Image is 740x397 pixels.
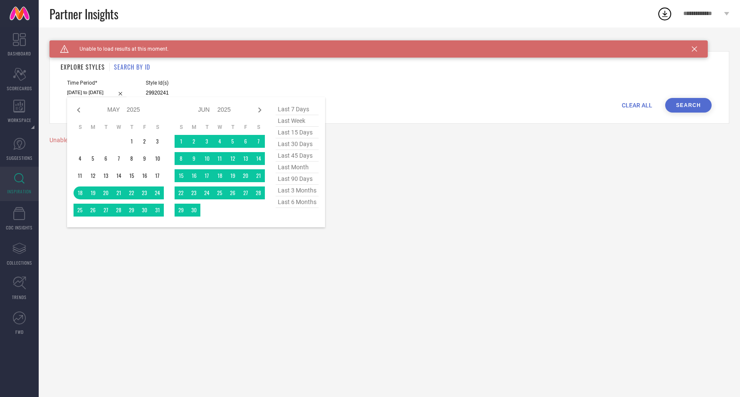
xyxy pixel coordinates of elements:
th: Sunday [74,124,86,131]
td: Sat May 10 2025 [151,152,164,165]
span: COLLECTIONS [7,260,32,266]
td: Tue May 20 2025 [99,186,112,199]
td: Mon May 19 2025 [86,186,99,199]
td: Wed May 21 2025 [112,186,125,199]
td: Sat Jun 14 2025 [252,152,265,165]
td: Thu Jun 19 2025 [226,169,239,182]
th: Wednesday [112,124,125,131]
td: Fri Jun 27 2025 [239,186,252,199]
th: Friday [138,124,151,131]
th: Tuesday [200,124,213,131]
td: Thu Jun 12 2025 [226,152,239,165]
td: Sun May 04 2025 [74,152,86,165]
div: Back TO Dashboard [49,40,729,47]
th: Friday [239,124,252,131]
h1: EXPLORE STYLES [61,62,105,71]
div: Open download list [657,6,672,21]
td: Fri May 23 2025 [138,186,151,199]
span: last month [276,162,319,173]
span: last 7 days [276,104,319,115]
td: Mon Jun 23 2025 [187,186,200,199]
td: Wed May 14 2025 [112,169,125,182]
td: Tue Jun 10 2025 [200,152,213,165]
td: Thu May 01 2025 [125,135,138,148]
td: Fri Jun 06 2025 [239,135,252,148]
th: Sunday [175,124,187,131]
th: Monday [187,124,200,131]
td: Sun Jun 01 2025 [175,135,187,148]
td: Tue Jun 17 2025 [200,169,213,182]
td: Wed Jun 25 2025 [213,186,226,199]
span: last 90 days [276,173,319,185]
td: Sat Jun 28 2025 [252,186,265,199]
h1: SEARCH BY ID [114,62,150,71]
td: Mon May 12 2025 [86,169,99,182]
th: Monday [86,124,99,131]
td: Tue Jun 24 2025 [200,186,213,199]
td: Tue Jun 03 2025 [200,135,213,148]
td: Tue May 27 2025 [99,204,112,217]
td: Tue May 13 2025 [99,169,112,182]
td: Wed Jun 04 2025 [213,135,226,148]
span: SCORECARDS [7,85,32,92]
td: Wed Jun 11 2025 [213,152,226,165]
th: Tuesday [99,124,112,131]
td: Mon May 05 2025 [86,152,99,165]
span: WORKSPACE [8,117,31,123]
td: Sat May 17 2025 [151,169,164,182]
span: FWD [15,329,24,335]
td: Sun Jun 08 2025 [175,152,187,165]
span: TRENDS [12,294,27,300]
td: Thu Jun 05 2025 [226,135,239,148]
td: Sun May 18 2025 [74,186,86,199]
td: Mon Jun 02 2025 [187,135,200,148]
td: Sat May 03 2025 [151,135,164,148]
th: Wednesday [213,124,226,131]
input: Enter comma separated style ids e.g. 12345, 67890 [146,88,270,98]
td: Sat May 24 2025 [151,186,164,199]
td: Fri May 09 2025 [138,152,151,165]
span: last 15 days [276,127,319,138]
td: Wed Jun 18 2025 [213,169,226,182]
td: Fri May 02 2025 [138,135,151,148]
td: Sat Jun 21 2025 [252,169,265,182]
span: Unable to load results at this moment. [69,46,169,52]
td: Sun Jun 22 2025 [175,186,187,199]
span: last 30 days [276,138,319,150]
span: Style Id(s) [146,80,270,86]
td: Thu May 29 2025 [125,204,138,217]
th: Thursday [226,124,239,131]
td: Sun Jun 29 2025 [175,204,187,217]
th: Thursday [125,124,138,131]
span: last week [276,115,319,127]
th: Saturday [151,124,164,131]
div: Next month [255,105,265,115]
div: Previous month [74,105,84,115]
td: Fri Jun 20 2025 [239,169,252,182]
span: Time Period* [67,80,126,86]
td: Sun May 11 2025 [74,169,86,182]
input: Select time period [67,88,126,97]
td: Sat Jun 07 2025 [252,135,265,148]
td: Thu May 22 2025 [125,186,138,199]
span: last 45 days [276,150,319,162]
td: Sat May 31 2025 [151,204,164,217]
td: Thu Jun 26 2025 [226,186,239,199]
td: Fri May 30 2025 [138,204,151,217]
span: DASHBOARD [8,50,31,57]
span: last 3 months [276,185,319,196]
td: Mon Jun 16 2025 [187,169,200,182]
td: Sun Jun 15 2025 [175,169,187,182]
td: Tue May 06 2025 [99,152,112,165]
td: Sun May 25 2025 [74,204,86,217]
div: Unable to load styles at this moment. Try again later. [49,137,729,144]
span: SUGGESTIONS [6,155,33,161]
span: CDC INSIGHTS [6,224,33,231]
th: Saturday [252,124,265,131]
span: CLEAR ALL [622,102,652,109]
td: Fri May 16 2025 [138,169,151,182]
td: Fri Jun 13 2025 [239,152,252,165]
td: Mon May 26 2025 [86,204,99,217]
button: Search [665,98,712,113]
td: Mon Jun 30 2025 [187,204,200,217]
